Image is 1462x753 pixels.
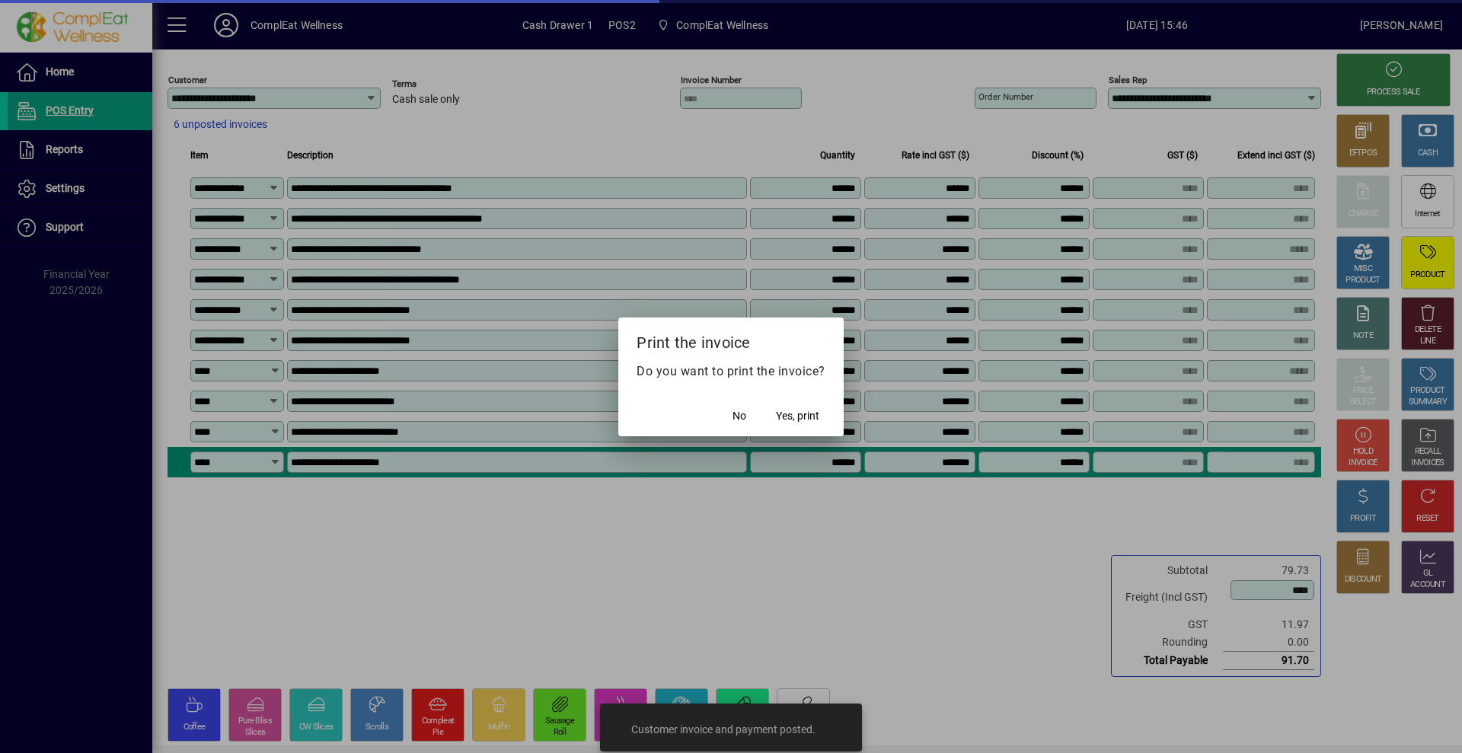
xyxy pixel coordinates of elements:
button: No [715,403,764,430]
span: Yes, print [776,408,819,424]
button: Yes, print [770,403,825,430]
h2: Print the invoice [618,317,844,362]
p: Do you want to print the invoice? [637,362,825,381]
span: No [733,408,746,424]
